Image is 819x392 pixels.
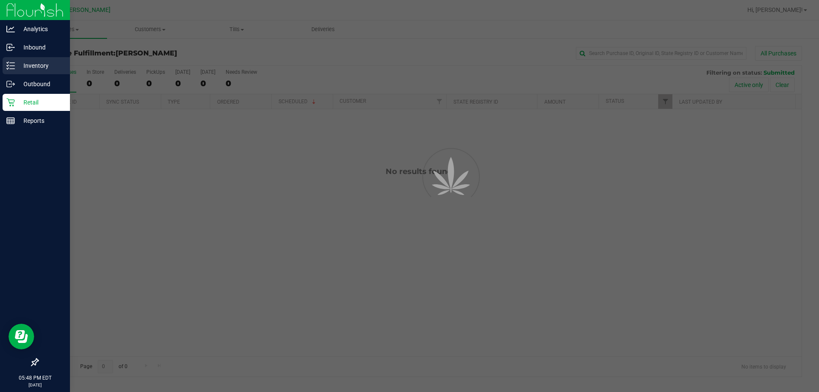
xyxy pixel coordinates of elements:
[4,374,66,382] p: 05:48 PM EDT
[6,116,15,125] inline-svg: Reports
[15,116,66,126] p: Reports
[6,98,15,107] inline-svg: Retail
[15,79,66,89] p: Outbound
[15,24,66,34] p: Analytics
[15,42,66,52] p: Inbound
[6,43,15,52] inline-svg: Inbound
[4,382,66,388] p: [DATE]
[6,25,15,33] inline-svg: Analytics
[9,324,34,349] iframe: Resource center
[6,80,15,88] inline-svg: Outbound
[15,97,66,107] p: Retail
[15,61,66,71] p: Inventory
[6,61,15,70] inline-svg: Inventory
